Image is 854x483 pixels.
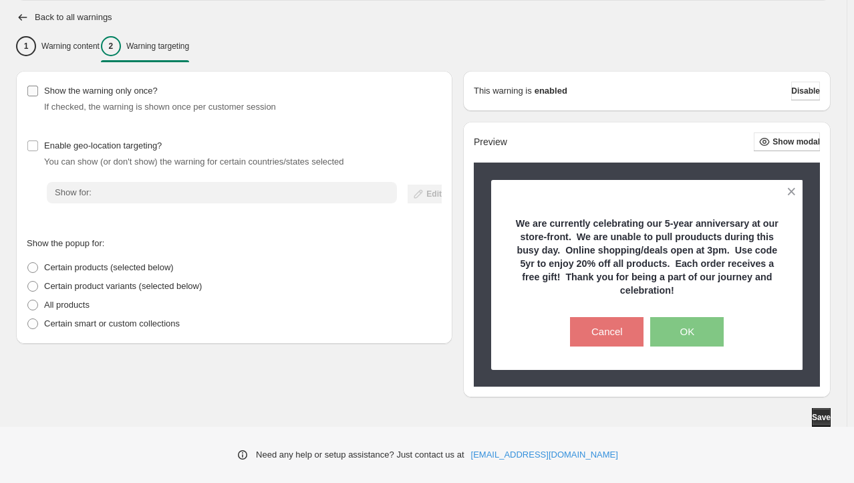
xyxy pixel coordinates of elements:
[772,136,820,147] span: Show modal
[812,408,831,427] button: Save
[535,84,567,98] strong: enabled
[35,12,112,23] h2: Back to all warnings
[16,36,36,56] div: 1
[16,32,100,60] button: 1Warning content
[791,86,820,96] span: Disable
[44,102,276,112] span: If checked, the warning is shown once per customer session
[650,317,724,347] button: OK
[44,317,180,330] p: Certain smart or custom collections
[44,157,344,167] span: You can show (or don't show) the warning for certain countries/states selected
[812,412,831,423] span: Save
[101,32,189,60] button: 2Warning targeting
[471,448,618,462] a: [EMAIL_ADDRESS][DOMAIN_NAME]
[516,218,778,296] strong: We are currently celebrating our 5-year anniversary at our store-front. We are unable to pull pro...
[44,86,158,96] span: Show the warning only once?
[44,140,162,151] span: Enable geo-location targeting?
[55,187,92,197] span: Show for:
[44,298,90,312] p: All products
[27,238,104,248] span: Show the popup for:
[570,317,644,347] button: Cancel
[44,281,202,291] span: Certain product variants (selected below)
[791,82,820,100] button: Disable
[101,36,121,56] div: 2
[754,132,820,151] button: Show modal
[44,262,174,272] span: Certain products (selected below)
[474,84,532,98] p: This warning is
[41,41,100,52] p: Warning content
[126,41,189,52] p: Warning targeting
[474,136,507,148] h2: Preview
